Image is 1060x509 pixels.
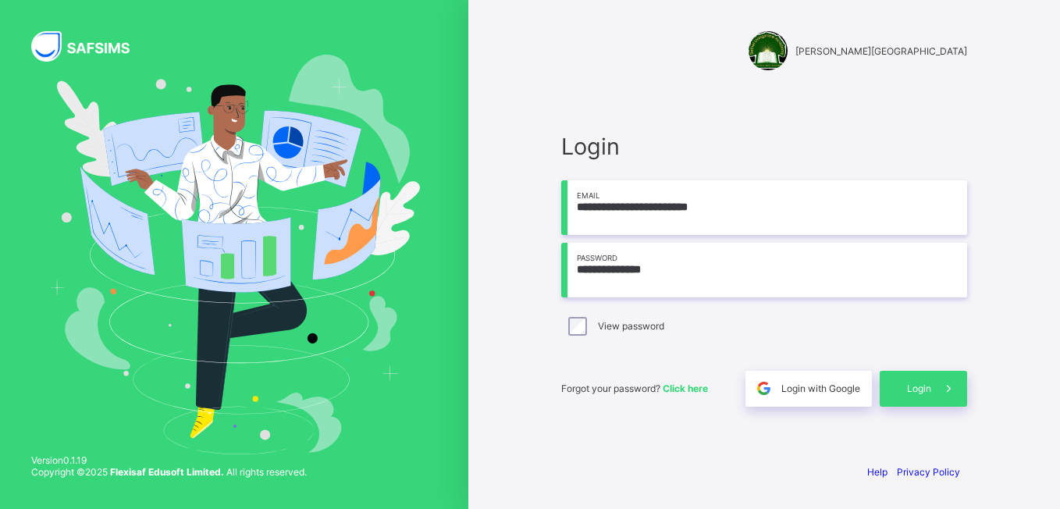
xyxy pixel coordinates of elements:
[110,466,224,478] strong: Flexisaf Edusoft Limited.
[31,31,148,62] img: SAFSIMS Logo
[795,45,967,57] span: [PERSON_NAME][GEOGRAPHIC_DATA]
[907,383,931,394] span: Login
[48,55,420,454] img: Hero Image
[897,466,960,478] a: Privacy Policy
[663,383,708,394] a: Click here
[561,133,967,160] span: Login
[561,383,708,394] span: Forgot your password?
[755,379,773,397] img: google.396cfc9801f0270233282035f929180a.svg
[31,466,307,478] span: Copyright © 2025 All rights reserved.
[781,383,860,394] span: Login with Google
[31,454,307,466] span: Version 0.1.19
[598,320,664,332] label: View password
[867,466,887,478] a: Help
